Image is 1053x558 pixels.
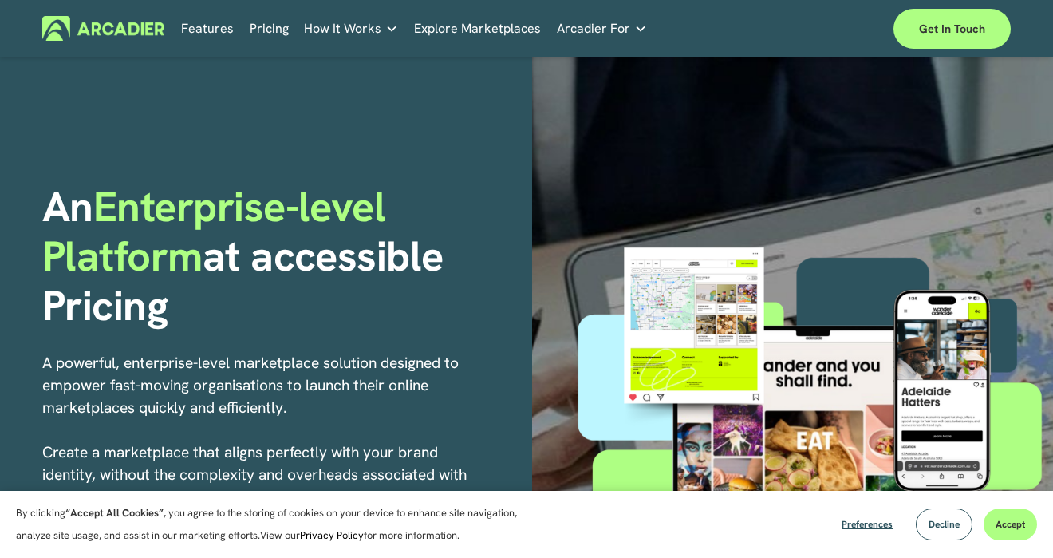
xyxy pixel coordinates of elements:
[16,502,534,547] p: By clicking , you agree to the storing of cookies on your device to enhance site navigation, anal...
[842,518,893,531] span: Preferences
[973,481,1053,558] iframe: Chat Widget
[830,509,905,540] button: Preferences
[929,518,960,531] span: Decline
[414,16,541,41] a: Explore Marketplaces
[304,16,398,41] a: folder dropdown
[304,18,381,40] span: How It Works
[300,528,364,542] a: Privacy Policy
[42,180,396,283] span: Enterprise-level Platform
[181,16,234,41] a: Features
[65,506,164,520] strong: “Accept All Cookies”
[250,16,289,41] a: Pricing
[557,16,647,41] a: folder dropdown
[557,18,630,40] span: Arcadier For
[893,9,1011,49] a: Get in touch
[42,183,521,331] h1: An at accessible Pricing
[42,16,164,41] img: Arcadier
[42,352,480,553] p: A powerful, enterprise-level marketplace solution designed to empower fast-moving organisations t...
[916,509,972,540] button: Decline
